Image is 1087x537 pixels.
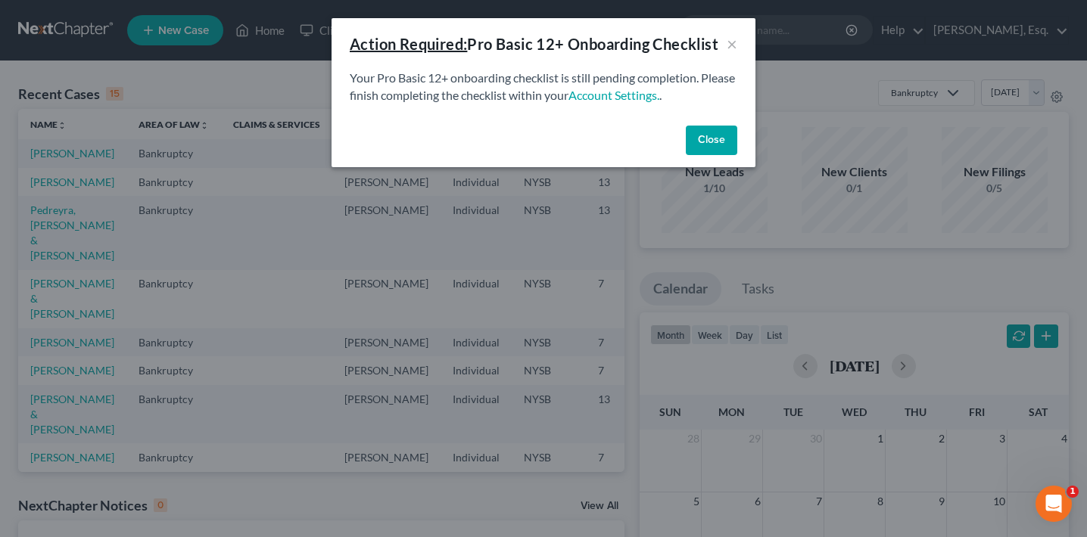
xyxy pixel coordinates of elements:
[1036,486,1072,522] iframe: Intercom live chat
[686,126,737,156] button: Close
[350,35,467,53] u: Action Required:
[350,70,737,104] p: Your Pro Basic 12+ onboarding checklist is still pending completion. Please finish completing the...
[727,35,737,53] button: ×
[350,33,718,54] div: Pro Basic 12+ Onboarding Checklist
[568,88,659,102] a: Account Settings.
[1067,486,1079,498] span: 1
